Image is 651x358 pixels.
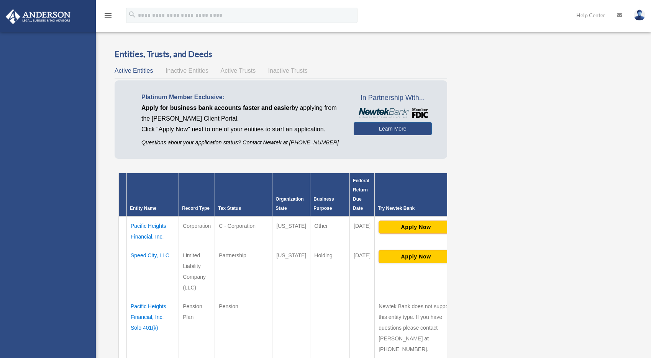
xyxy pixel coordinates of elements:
td: [DATE] [350,216,375,246]
td: C - Corporation [215,216,272,246]
img: User Pic [634,10,645,21]
a: Learn More [354,122,432,135]
p: Questions about your application status? Contact Newtek at [PHONE_NUMBER] [141,138,342,147]
td: Speed City, LLC [127,246,179,297]
div: Try Newtek Bank [378,204,454,213]
th: Organization State [272,173,310,217]
span: In Partnership With... [354,92,432,104]
td: [US_STATE] [272,246,310,297]
p: Click "Apply Now" next to one of your entities to start an application. [141,124,342,135]
td: Holding [310,246,350,297]
span: Inactive Entities [166,67,208,74]
td: Partnership [215,246,272,297]
a: menu [103,13,113,20]
i: search [128,10,136,19]
span: Active Trusts [221,67,256,74]
td: Other [310,216,350,246]
td: [US_STATE] [272,216,310,246]
th: Record Type [179,173,215,217]
td: Pacific Heights Financial, Inc. [127,216,179,246]
td: Limited Liability Company (LLC) [179,246,215,297]
button: Apply Now [379,250,453,263]
td: Corporation [179,216,215,246]
span: Active Entities [115,67,153,74]
th: Entity Name [127,173,179,217]
p: Platinum Member Exclusive: [141,92,342,103]
img: NewtekBankLogoSM.png [357,108,428,118]
p: by applying from the [PERSON_NAME] Client Portal. [141,103,342,124]
h3: Entities, Trusts, and Deeds [115,48,447,60]
i: menu [103,11,113,20]
img: Anderson Advisors Platinum Portal [3,9,73,24]
td: [DATE] [350,246,375,297]
button: Apply Now [379,221,453,234]
th: Federal Return Due Date [350,173,375,217]
th: Tax Status [215,173,272,217]
span: Inactive Trusts [268,67,308,74]
span: Apply for business bank accounts faster and easier [141,105,292,111]
th: Business Purpose [310,173,350,217]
